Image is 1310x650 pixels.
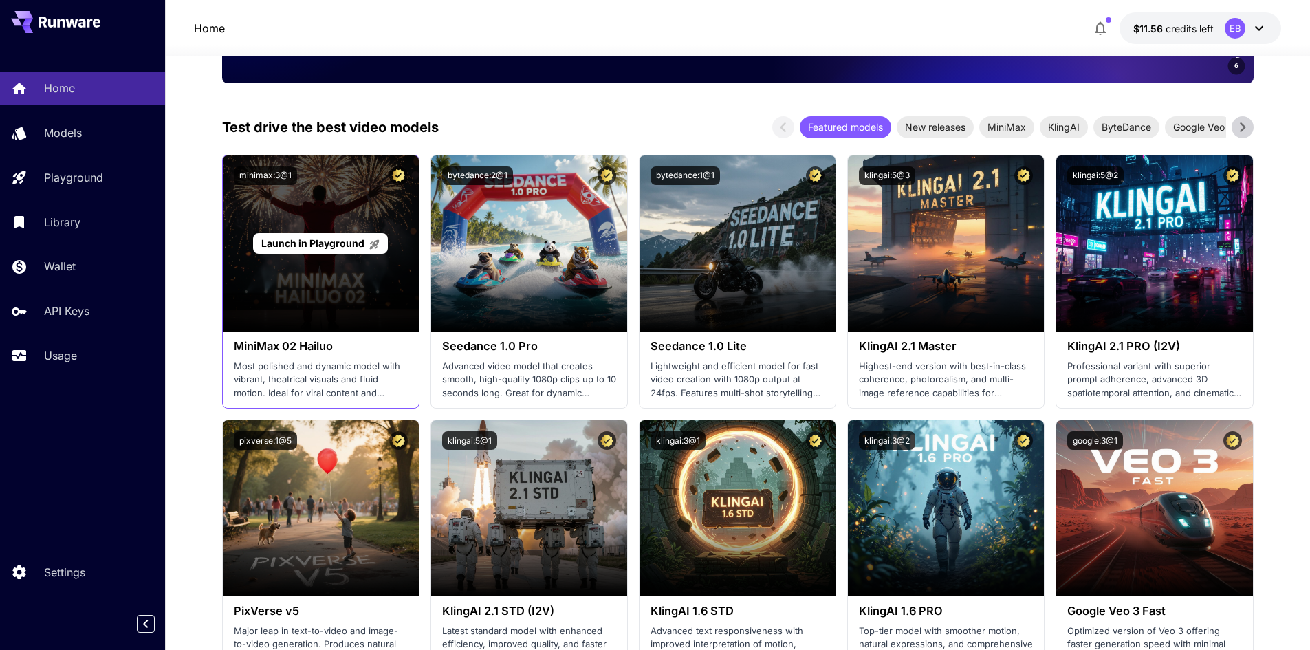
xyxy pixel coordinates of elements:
button: Certified Model – Vetted for best performance and includes a commercial license. [1014,166,1033,185]
button: Certified Model – Vetted for best performance and includes a commercial license. [598,166,616,185]
button: Collapse sidebar [137,615,155,633]
span: 6 [1234,61,1238,71]
button: Certified Model – Vetted for best performance and includes a commercial license. [806,431,825,450]
h3: KlingAI 2.1 PRO (I2V) [1067,340,1241,353]
p: Professional variant with superior prompt adherence, advanced 3D spatiotemporal attention, and ci... [1067,360,1241,400]
h3: KlingAI 1.6 PRO [859,605,1033,618]
div: ByteDance [1093,116,1159,138]
div: Featured models [800,116,891,138]
img: alt [1056,420,1252,596]
h3: Google Veo 3 Fast [1067,605,1241,618]
h3: KlingAI 1.6 STD [651,605,825,618]
h3: PixVerse v5 [234,605,408,618]
div: KlingAI [1040,116,1088,138]
img: alt [223,420,419,596]
span: New releases [897,120,974,134]
h3: Seedance 1.0 Pro [442,340,616,353]
a: Launch in Playground [253,233,387,254]
button: Certified Model – Vetted for best performance and includes a commercial license. [806,166,825,185]
button: Certified Model – Vetted for best performance and includes a commercial license. [1223,431,1242,450]
span: ByteDance [1093,120,1159,134]
button: bytedance:2@1 [442,166,513,185]
p: Most polished and dynamic model with vibrant, theatrical visuals and fluid motion. Ideal for vira... [234,360,408,400]
button: pixverse:1@5 [234,431,297,450]
p: Test drive the best video models [222,117,439,138]
h3: KlingAI 2.1 STD (I2V) [442,605,616,618]
span: $11.56 [1133,23,1166,34]
p: Highest-end version with best-in-class coherence, photorealism, and multi-image reference capabil... [859,360,1033,400]
p: Home [44,80,75,96]
div: EB [1225,18,1245,39]
img: alt [1056,155,1252,332]
button: Certified Model – Vetted for best performance and includes a commercial license. [389,431,408,450]
p: Library [44,214,80,230]
div: Collapse sidebar [147,611,165,636]
button: google:3@1 [1067,431,1123,450]
button: Certified Model – Vetted for best performance and includes a commercial license. [598,431,616,450]
img: alt [431,420,627,596]
span: MiniMax [979,120,1034,134]
p: Models [44,124,82,141]
p: Lightweight and efficient model for fast video creation with 1080p output at 24fps. Features mult... [651,360,825,400]
div: New releases [897,116,974,138]
div: MiniMax [979,116,1034,138]
h3: Seedance 1.0 Lite [651,340,825,353]
button: Certified Model – Vetted for best performance and includes a commercial license. [1014,431,1033,450]
button: klingai:5@1 [442,431,497,450]
a: Home [194,20,225,36]
button: Certified Model – Vetted for best performance and includes a commercial license. [389,166,408,185]
img: alt [848,420,1044,596]
span: Featured models [800,120,891,134]
p: API Keys [44,303,89,319]
span: Launch in Playground [261,237,364,249]
p: Advanced video model that creates smooth, high-quality 1080p clips up to 10 seconds long. Great f... [442,360,616,400]
p: Playground [44,169,103,186]
img: alt [431,155,627,332]
h3: KlingAI 2.1 Master [859,340,1033,353]
button: minimax:3@1 [234,166,297,185]
img: alt [640,155,836,332]
div: $11.56 [1133,21,1214,36]
p: Settings [44,564,85,581]
img: alt [848,155,1044,332]
button: klingai:3@1 [651,431,706,450]
button: bytedance:1@1 [651,166,720,185]
button: $11.56EB [1120,12,1281,44]
div: Google Veo [1165,116,1233,138]
button: klingai:3@2 [859,431,915,450]
button: klingai:5@3 [859,166,915,185]
button: klingai:5@2 [1067,166,1124,185]
p: Usage [44,347,77,364]
button: Certified Model – Vetted for best performance and includes a commercial license. [1223,166,1242,185]
nav: breadcrumb [194,20,225,36]
span: KlingAI [1040,120,1088,134]
img: alt [640,420,836,596]
h3: MiniMax 02 Hailuo [234,340,408,353]
span: credits left [1166,23,1214,34]
p: Wallet [44,258,76,274]
span: Google Veo [1165,120,1233,134]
